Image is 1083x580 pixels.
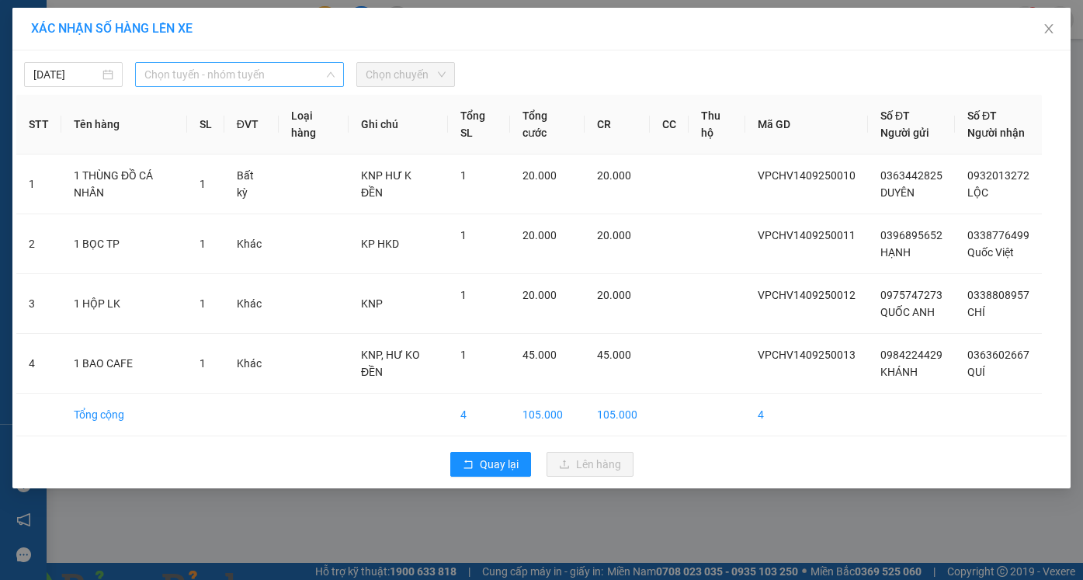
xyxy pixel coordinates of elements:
[967,349,1029,361] span: 0363602667
[200,178,206,190] span: 1
[361,169,411,199] span: KNP HƯ K ĐỀN
[16,214,61,274] td: 2
[510,95,585,155] th: Tổng cước
[61,155,187,214] td: 1 THÙNG ĐỒ CÁ NHÂN
[967,186,988,199] span: LỘC
[880,306,935,318] span: QUỐC ANH
[745,95,868,155] th: Mã GD
[463,459,474,471] span: rollback
[16,155,61,214] td: 1
[200,357,206,370] span: 1
[279,95,349,155] th: Loại hàng
[650,95,689,155] th: CC
[16,274,61,334] td: 3
[1043,23,1055,35] span: close
[224,95,279,155] th: ĐVT
[967,289,1029,301] span: 0338808957
[967,366,985,378] span: QUÍ
[967,109,997,122] span: Số ĐT
[224,155,279,214] td: Bất kỳ
[61,334,187,394] td: 1 BAO CAFE
[880,246,911,259] span: HẠNH
[880,349,942,361] span: 0984224429
[187,95,224,155] th: SL
[200,297,206,310] span: 1
[361,238,399,250] span: KP HKD
[61,394,187,436] td: Tổng cộng
[758,349,856,361] span: VPCHV1409250013
[224,214,279,274] td: Khác
[880,109,910,122] span: Số ĐT
[597,289,631,301] span: 20.000
[448,394,510,436] td: 4
[31,21,193,36] span: XÁC NHẬN SỐ HÀNG LÊN XE
[16,334,61,394] td: 4
[16,95,61,155] th: STT
[547,452,633,477] button: uploadLên hàng
[758,169,856,182] span: VPCHV1409250010
[460,169,467,182] span: 1
[61,214,187,274] td: 1 BỌC TP
[326,70,335,79] span: down
[448,95,510,155] th: Tổng SL
[880,289,942,301] span: 0975747273
[967,229,1029,241] span: 0338776499
[597,169,631,182] span: 20.000
[61,274,187,334] td: 1 HỘP LK
[880,127,929,139] span: Người gửi
[61,95,187,155] th: Tên hàng
[361,349,420,378] span: KNP, HƯ KO ĐỀN
[33,66,99,83] input: 14/09/2025
[1027,8,1071,51] button: Close
[460,349,467,361] span: 1
[480,456,519,473] span: Quay lại
[224,334,279,394] td: Khác
[585,394,650,436] td: 105.000
[510,394,585,436] td: 105.000
[758,289,856,301] span: VPCHV1409250012
[460,229,467,241] span: 1
[880,366,918,378] span: KHÁNH
[880,186,915,199] span: DUYÊN
[967,127,1025,139] span: Người nhận
[585,95,650,155] th: CR
[880,229,942,241] span: 0396895652
[967,169,1029,182] span: 0932013272
[522,229,557,241] span: 20.000
[349,95,448,155] th: Ghi chú
[597,349,631,361] span: 45.000
[758,229,856,241] span: VPCHV1409250011
[144,63,335,86] span: Chọn tuyến - nhóm tuyến
[522,289,557,301] span: 20.000
[967,306,985,318] span: CHÍ
[522,349,557,361] span: 45.000
[460,289,467,301] span: 1
[224,274,279,334] td: Khác
[689,95,745,155] th: Thu hộ
[967,246,1014,259] span: Quốc Việt
[597,229,631,241] span: 20.000
[880,169,942,182] span: 0363442825
[745,394,868,436] td: 4
[200,238,206,250] span: 1
[522,169,557,182] span: 20.000
[366,63,446,86] span: Chọn chuyến
[361,297,383,310] span: KNP
[450,452,531,477] button: rollbackQuay lại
